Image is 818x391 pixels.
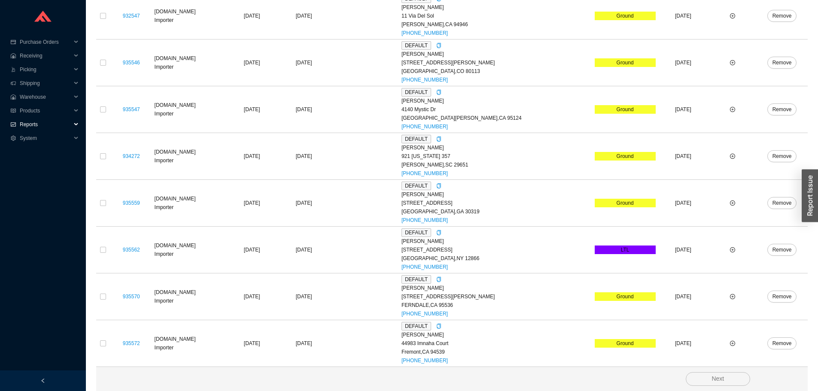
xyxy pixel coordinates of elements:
div: [DATE] [281,105,326,114]
div: 921 [US_STATE] 357 [401,152,591,161]
a: 935562 [123,247,140,253]
span: plus-circle [730,200,735,206]
div: [DOMAIN_NAME] Importer [155,241,223,258]
div: 44983 Imnaha Court [401,339,591,348]
div: [STREET_ADDRESS] [401,199,591,207]
button: Remove [767,150,797,162]
div: Ground [595,292,656,301]
a: 935546 [123,60,140,66]
span: plus-circle [730,294,735,299]
span: Remove [772,105,792,114]
span: Remove [772,246,792,254]
div: [PERSON_NAME] [401,284,591,292]
div: [PERSON_NAME] [401,237,591,246]
div: [PERSON_NAME] , SC 29651 [401,161,591,169]
span: fund [10,122,16,127]
button: Remove [767,337,797,349]
div: Copy [436,182,441,190]
td: [DATE] [657,180,709,227]
td: [DATE] [657,320,709,367]
div: Fremont , CA 94539 [401,348,591,356]
td: [DATE] [657,39,709,86]
span: DEFAULT [401,135,431,143]
td: [DATE] [657,273,709,320]
span: Remove [772,292,792,301]
span: Shipping [20,76,71,90]
button: Remove [767,57,797,69]
div: [PERSON_NAME] [401,143,591,152]
button: Remove [767,291,797,303]
div: [PERSON_NAME] [401,50,591,58]
div: 4140 Mystic Dr [401,105,591,114]
div: Copy [436,88,441,97]
div: Copy [436,275,441,284]
td: [DATE] [224,86,280,133]
div: [DOMAIN_NAME] Importer [155,194,223,212]
span: plus-circle [730,107,735,112]
td: [DATE] [224,133,280,180]
div: [PERSON_NAME] [401,97,591,105]
div: [PERSON_NAME] , CA 94946 [401,20,591,29]
a: 935572 [123,340,140,346]
span: DEFAULT [401,275,431,284]
span: plus-circle [730,341,735,346]
div: [DOMAIN_NAME] Importer [155,7,223,24]
td: [DATE] [224,39,280,86]
span: System [20,131,71,145]
div: [DATE] [281,199,326,207]
div: Copy [436,228,441,237]
a: [PHONE_NUMBER] [401,311,448,317]
span: DEFAULT [401,182,431,190]
span: Remove [772,12,792,20]
span: DEFAULT [401,88,431,97]
div: [DOMAIN_NAME] Importer [155,54,223,71]
td: [DATE] [224,180,280,227]
div: [DOMAIN_NAME] Importer [155,288,223,305]
a: 934272 [123,153,140,159]
span: DEFAULT [401,41,431,50]
span: plus-circle [730,247,735,252]
span: Remove [772,58,792,67]
button: Remove [767,197,797,209]
div: [GEOGRAPHIC_DATA] , CO 80113 [401,67,591,76]
button: Next [686,372,750,386]
button: Remove [767,10,797,22]
span: plus-circle [730,13,735,18]
span: copy [436,43,441,48]
span: setting [10,136,16,141]
span: Picking [20,63,71,76]
div: Ground [595,199,656,207]
a: 932547 [123,13,140,19]
span: Products [20,104,71,118]
span: copy [436,90,441,95]
span: Receiving [20,49,71,63]
div: [DATE] [281,58,326,67]
span: copy [436,230,441,235]
span: Remove [772,152,792,161]
span: credit-card [10,39,16,45]
div: [PERSON_NAME] [401,330,591,339]
div: [GEOGRAPHIC_DATA][PERSON_NAME] , CA 95124 [401,114,591,122]
a: [PHONE_NUMBER] [401,124,448,130]
td: [DATE] [224,320,280,367]
span: plus-circle [730,154,735,159]
span: Remove [772,199,792,207]
div: Ground [595,58,656,67]
a: [PHONE_NUMBER] [401,30,448,36]
div: 11 Via Del Sol [401,12,591,20]
a: 935547 [123,106,140,112]
div: [DATE] [281,246,326,254]
span: copy [436,136,441,142]
div: [DOMAIN_NAME] Importer [155,101,223,118]
a: [PHONE_NUMBER] [401,217,448,223]
div: [DATE] [281,339,326,348]
div: Ground [595,152,656,161]
span: left [40,378,46,383]
td: [DATE] [657,133,709,180]
div: Ground [595,339,656,348]
span: DEFAULT [401,322,431,330]
div: [PERSON_NAME] [401,190,591,199]
td: [DATE] [224,227,280,273]
span: copy [436,183,441,188]
span: DEFAULT [401,228,431,237]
